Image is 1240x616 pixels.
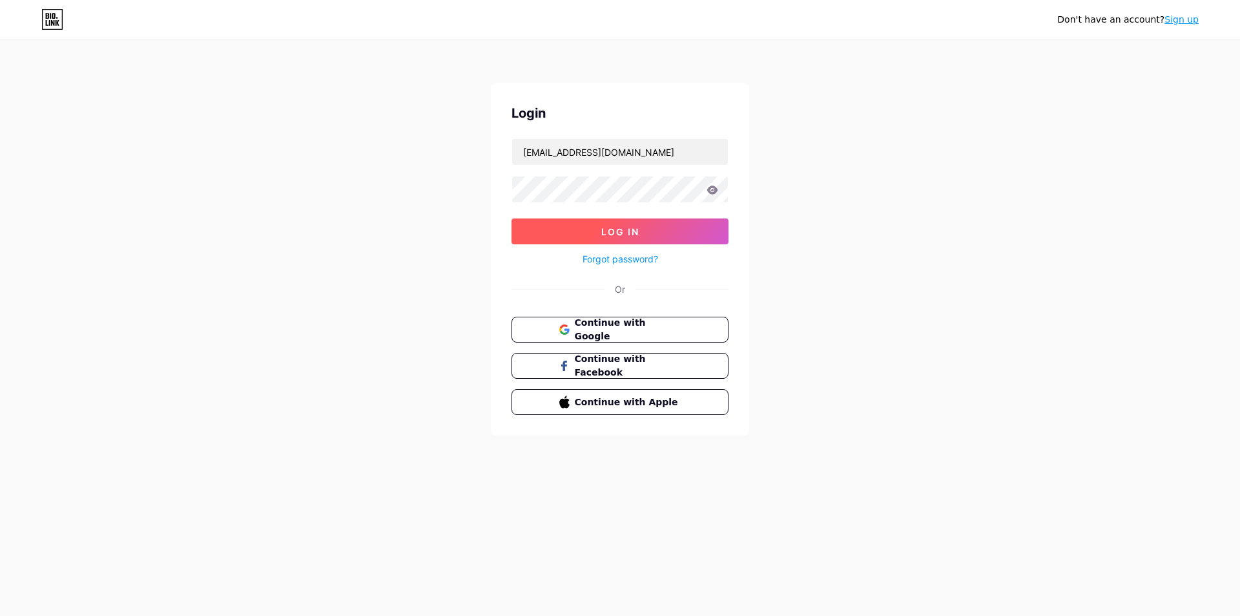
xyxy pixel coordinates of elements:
[575,352,681,379] span: Continue with Facebook
[512,218,728,244] button: Log In
[575,396,681,409] span: Continue with Apple
[512,353,728,379] button: Continue with Facebook
[512,139,728,165] input: Username
[601,226,639,237] span: Log In
[575,316,681,343] span: Continue with Google
[1164,14,1199,25] a: Sign up
[615,282,625,296] div: Or
[512,103,728,123] div: Login
[583,252,658,266] a: Forgot password?
[512,389,728,415] button: Continue with Apple
[512,317,728,343] button: Continue with Google
[1057,13,1199,27] div: Don't have an account?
